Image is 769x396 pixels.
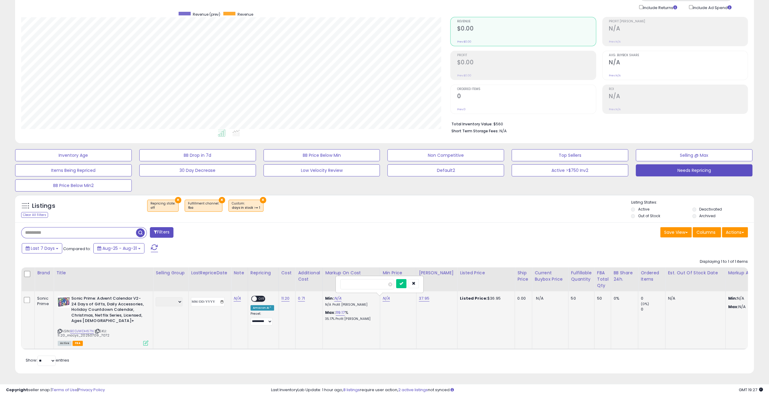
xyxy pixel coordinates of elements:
small: Prev: N/A [609,108,621,111]
button: Non Competitive [387,149,504,161]
h2: N/A [609,59,748,67]
strong: Min: [728,295,737,301]
h2: N/A [609,93,748,101]
div: Preset: [250,312,274,325]
button: Save View [660,227,692,237]
h5: Listings [32,202,55,210]
button: Top Sellers [512,149,628,161]
span: Show: entries [26,357,69,363]
img: 51oXY-WKVUL._SL40_.jpg [58,296,70,308]
small: Prev: N/A [609,40,621,43]
span: OFF [257,296,267,301]
label: Archived [699,213,716,218]
button: Columns [693,227,721,237]
button: 30 Day Decrease [139,164,256,176]
h2: $0.00 [457,59,596,67]
div: Listed Price [460,270,512,276]
div: % [325,310,375,321]
label: Active [638,207,649,212]
div: LastRepriceDate [191,270,228,276]
div: BB Share 24h. [613,270,635,282]
span: ROI [609,88,748,91]
div: Fulfillable Quantity [571,270,592,282]
b: Max: [325,310,336,315]
label: Out of Stock [638,213,660,218]
span: | SKU: 11.20_macys_20250709_7072 [58,329,109,338]
small: Prev: $0.00 [457,40,471,43]
span: Profit [PERSON_NAME] [609,20,748,23]
div: 50 [571,296,590,301]
div: Markup on Cost [325,270,377,276]
div: Sonic Prime [37,296,49,307]
li: $560 [451,120,743,127]
div: off [150,206,175,210]
div: Title [56,270,150,276]
b: Listed Price: [460,295,487,301]
div: days in stock >= 1 [232,206,260,210]
div: Include Returns [635,4,684,11]
button: BB Price Below Min2 [15,179,132,192]
button: Inventory Age [15,149,132,161]
span: Revenue (prev) [193,12,220,17]
a: 0.71 [298,295,305,301]
div: Clear All Filters [21,212,48,218]
b: Min: [325,295,334,301]
div: Current Buybox Price [535,270,566,282]
div: FBA Total Qty [597,270,608,289]
div: Last InventoryLab Update: 1 hour ago, require user action, not synced. [271,387,763,393]
button: × [175,197,181,203]
th: The percentage added to the cost of goods (COGS) that forms the calculator for Min & Max prices. [322,267,380,291]
small: Prev: $0.00 [457,74,471,77]
a: 2 active listings [398,387,428,393]
p: 35.17% Profit [PERSON_NAME] [325,317,375,321]
button: Aug-25 - Aug-31 [93,243,144,253]
p: Listing States: [631,200,754,205]
span: All listings currently available for purchase on Amazon [58,341,72,346]
span: FBA [73,341,83,346]
div: Est. Out Of Stock Date [668,270,723,276]
div: Repricing [250,270,276,276]
div: Amazon AI * [250,305,274,311]
p: N/A [668,296,721,301]
h2: 0 [457,93,596,101]
span: Aug-25 - Aug-31 [102,245,137,251]
div: 0.00 [517,296,527,301]
span: Revenue [457,20,596,23]
div: 0 [641,307,665,312]
button: Actions [722,227,748,237]
button: Last 7 Days [22,243,62,253]
strong: Copyright [6,387,28,393]
a: 119.17 [336,310,345,316]
a: 11.20 [281,295,290,301]
span: N/A [536,295,543,301]
div: 50 [597,296,606,301]
th: CSV column name: cust_attr_4_LastRepriceDate [189,267,231,291]
div: seller snap | | [6,387,105,393]
h2: N/A [609,25,748,33]
div: $36.95 [460,296,510,301]
span: Custom: [232,201,260,210]
strong: Max: [728,304,738,310]
a: Terms of Use [52,387,77,393]
button: Active >$750 Inv2 [512,164,628,176]
a: N/A [234,295,241,301]
b: Short Term Storage Fees: [451,128,498,134]
a: 8 listings [343,387,360,393]
div: Brand [37,270,51,276]
div: [PERSON_NAME] [419,270,455,276]
span: N/A [499,128,506,134]
b: Total Inventory Value: [451,121,492,127]
a: Privacy Policy [78,387,105,393]
b: Sonic Prime: Advent Calendar V2-24 Days of Gifts, Daily Accessories, Holiday Countdown Calendar, ... [71,296,145,325]
div: Include Ad Spend [684,4,741,11]
a: 37.95 [419,295,429,301]
button: × [219,197,225,203]
span: Last 7 Days [31,245,55,251]
span: Profit [457,54,596,57]
div: Additional Cost [298,270,320,282]
a: N/A [334,295,341,301]
div: 0% [613,296,633,301]
div: ASIN: [58,296,148,345]
th: CSV column name: cust_attr_5_Selling Group [153,267,189,291]
small: (0%) [641,301,649,306]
